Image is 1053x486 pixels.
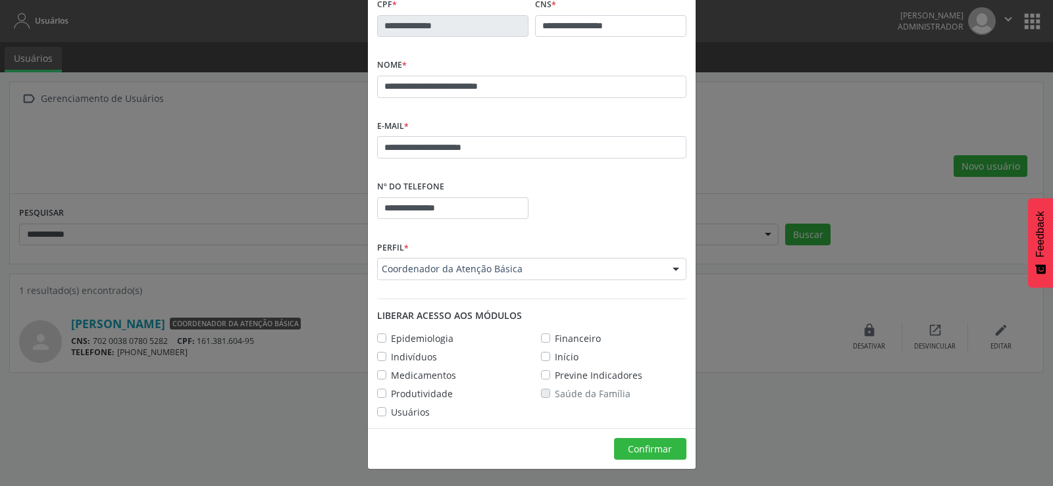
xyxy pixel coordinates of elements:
button: Feedback - Mostrar pesquisa [1028,198,1053,287]
label: Nome [377,55,407,76]
label: Nº do Telefone [377,177,444,197]
label: Produtividade [391,387,453,401]
label: Previne Indicadores [555,368,642,382]
span: Feedback [1035,211,1046,257]
label: Saúde da Família [555,387,630,401]
button: Confirmar [614,438,686,460]
label: Início [555,350,578,364]
span: Confirmar [628,443,672,455]
label: Usuários [391,405,430,419]
label: Perfil [377,237,409,258]
label: Financeiro [555,331,601,345]
label: Indivíduos [391,350,437,364]
label: Epidemiologia [391,331,453,345]
label: E-mail [377,116,409,137]
label: Medicamentos [391,368,456,382]
span: Coordenador da Atenção Básica [382,262,659,276]
div: Liberar acesso aos módulos [377,308,686,322]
